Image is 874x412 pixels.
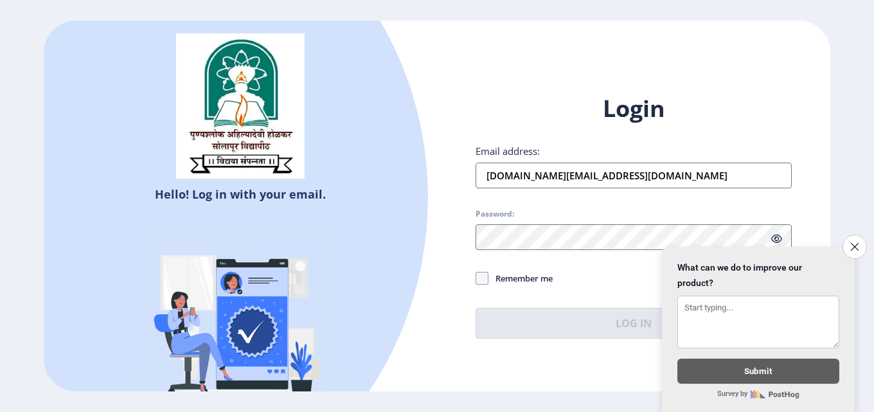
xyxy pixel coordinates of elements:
[476,163,792,188] input: Email address
[176,33,305,179] img: sulogo.png
[476,145,540,157] label: Email address:
[476,308,792,339] button: Log In
[476,209,514,219] label: Password:
[476,93,792,124] h1: Login
[488,271,553,286] span: Remember me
